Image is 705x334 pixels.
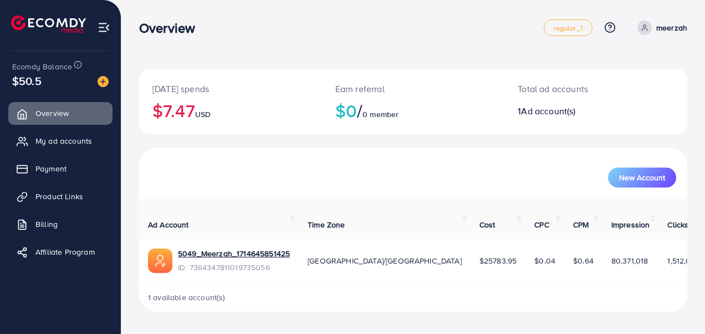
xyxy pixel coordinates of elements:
[12,61,72,72] span: Ecomdy Balance
[98,21,110,34] img: menu
[521,105,575,117] span: Ad account(s)
[608,168,676,188] button: New Account
[8,130,113,152] a: My ad accounts
[8,102,113,124] a: Overview
[148,249,172,273] img: ic-ads-acc.e4c84228.svg
[633,21,687,35] a: meerzah
[518,106,628,117] h2: 1
[611,219,650,230] span: Impression
[658,284,697,326] iframe: Chat
[195,109,211,120] span: USD
[8,185,113,208] a: Product Links
[335,100,492,121] h2: $0
[518,82,628,95] p: Total ad accounts
[362,109,399,120] span: 0 member
[335,82,492,95] p: Earn referral
[178,248,290,259] a: 5049_Meerzah_1714645851425
[35,108,69,119] span: Overview
[479,219,495,230] span: Cost
[8,158,113,180] a: Payment
[148,219,189,230] span: Ad Account
[98,76,109,87] img: image
[139,20,204,36] h3: Overview
[573,255,594,266] span: $0.64
[534,219,549,230] span: CPC
[667,255,698,266] span: 1,512,077
[479,255,517,266] span: $25783.95
[152,100,309,121] h2: $7.47
[619,174,665,181] span: New Account
[308,255,462,266] span: [GEOGRAPHIC_DATA]/[GEOGRAPHIC_DATA]
[553,24,583,32] span: regular_1
[8,241,113,263] a: Affiliate Program
[35,246,95,257] span: Affiliate Program
[611,255,648,266] span: 80,371,018
[573,219,589,230] span: CPM
[35,191,83,202] span: Product Links
[8,213,113,235] a: Billing
[534,255,555,266] span: $0.04
[178,262,290,273] span: ID: 7364347811019735056
[357,98,362,123] span: /
[152,82,309,95] p: [DATE] spends
[12,73,42,89] span: $50.5
[667,219,688,230] span: Clicks
[11,16,86,33] img: logo
[544,19,592,36] a: regular_1
[148,292,226,303] span: 1 available account(s)
[656,21,687,34] p: meerzah
[35,163,67,174] span: Payment
[308,219,345,230] span: Time Zone
[35,135,92,146] span: My ad accounts
[35,219,58,230] span: Billing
